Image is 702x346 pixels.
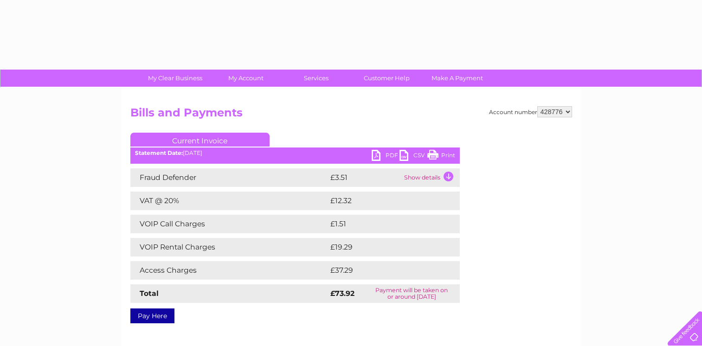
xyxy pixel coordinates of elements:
[130,261,328,280] td: Access Charges
[278,70,354,87] a: Services
[140,289,159,298] strong: Total
[328,215,435,233] td: £1.51
[130,133,270,147] a: Current Invoice
[137,70,213,87] a: My Clear Business
[130,308,174,323] a: Pay Here
[130,238,328,256] td: VOIP Rental Charges
[372,150,399,163] a: PDF
[364,284,460,303] td: Payment will be taken on or around [DATE]
[130,168,328,187] td: Fraud Defender
[402,168,460,187] td: Show details
[330,289,354,298] strong: £73.92
[328,168,402,187] td: £3.51
[130,192,328,210] td: VAT @ 20%
[419,70,496,87] a: Make A Payment
[328,261,441,280] td: £37.29
[399,150,427,163] a: CSV
[130,150,460,156] div: [DATE]
[427,150,455,163] a: Print
[328,238,440,256] td: £19.29
[489,106,572,117] div: Account number
[328,192,440,210] td: £12.32
[130,106,572,124] h2: Bills and Payments
[135,149,183,156] b: Statement Date:
[130,215,328,233] td: VOIP Call Charges
[207,70,284,87] a: My Account
[348,70,425,87] a: Customer Help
